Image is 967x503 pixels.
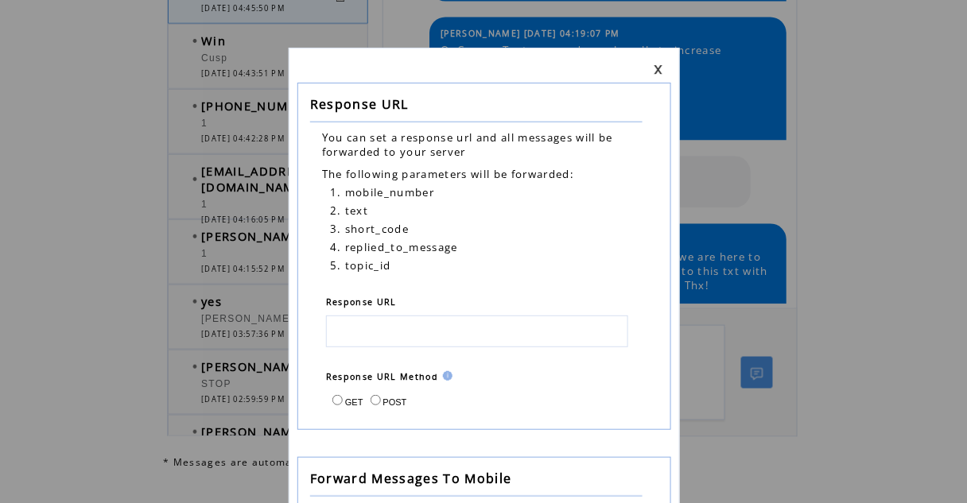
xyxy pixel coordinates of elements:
span: Response URL [326,296,397,308]
span: The following parameters will be forwarded: [322,167,574,181]
span: Forward Messages To Mobile [310,470,512,487]
span: 3. short_code [330,222,409,236]
label: POST [367,397,407,407]
span: 1. mobile_number [330,185,434,199]
span: 2. text [330,203,368,218]
input: GET [332,395,343,405]
input: POST [371,395,381,405]
label: GET [328,397,363,407]
span: Response URL Method [326,371,438,382]
span: 4. replied_to_message [330,240,458,254]
span: 5. topic_id [330,258,391,273]
img: help.gif [438,371,452,381]
span: Response URL [310,95,409,113]
span: You can set a response url and all messages will be forwarded to your server [322,130,613,159]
